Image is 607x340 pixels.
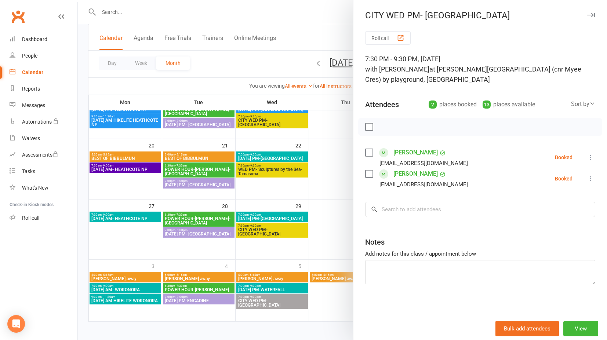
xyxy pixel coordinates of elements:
[365,65,429,73] span: with [PERSON_NAME]
[10,97,77,114] a: Messages
[10,31,77,48] a: Dashboard
[10,163,77,180] a: Tasks
[22,69,43,75] div: Calendar
[365,249,595,258] div: Add notes for this class / appointment below
[379,180,468,189] div: [EMAIL_ADDRESS][DOMAIN_NAME]
[10,180,77,196] a: What's New
[393,147,438,158] a: [PERSON_NAME]
[555,155,573,160] div: Booked
[495,321,559,336] button: Bulk add attendees
[10,130,77,147] a: Waivers
[7,315,25,333] div: Open Intercom Messenger
[22,36,47,42] div: Dashboard
[429,100,437,109] div: 2
[10,48,77,64] a: People
[563,321,598,336] button: View
[353,10,607,21] div: CITY WED PM- [GEOGRAPHIC_DATA]
[22,86,40,92] div: Reports
[22,168,35,174] div: Tasks
[483,99,535,110] div: places available
[22,119,52,125] div: Automations
[365,54,595,85] div: 7:30 PM - 9:30 PM, [DATE]
[555,176,573,181] div: Booked
[22,102,45,108] div: Messages
[365,31,411,45] button: Roll call
[365,202,595,217] input: Search to add attendees
[483,100,491,109] div: 13
[379,158,468,168] div: [EMAIL_ADDRESS][DOMAIN_NAME]
[10,147,77,163] a: Assessments
[10,114,77,130] a: Automations
[22,185,48,191] div: What's New
[10,210,77,226] a: Roll call
[429,99,477,110] div: places booked
[393,168,438,180] a: [PERSON_NAME]
[365,237,385,247] div: Notes
[365,65,581,83] span: at [PERSON_NAME][GEOGRAPHIC_DATA] (cnr Myee Cres) by playground, [GEOGRAPHIC_DATA]
[571,99,595,109] div: Sort by
[22,53,37,59] div: People
[22,152,58,158] div: Assessments
[22,135,40,141] div: Waivers
[10,81,77,97] a: Reports
[22,215,39,221] div: Roll call
[9,7,27,26] a: Clubworx
[10,64,77,81] a: Calendar
[365,99,399,110] div: Attendees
